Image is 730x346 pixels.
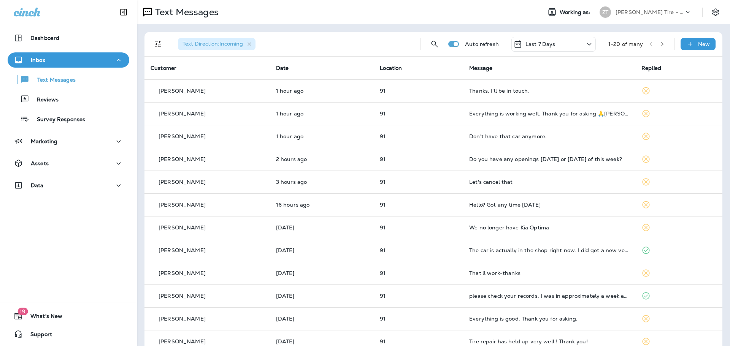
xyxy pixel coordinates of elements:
p: [PERSON_NAME] Tire - [PERSON_NAME] [616,9,684,15]
button: Dashboard [8,30,129,46]
p: New [698,41,710,47]
span: 91 [380,87,386,94]
button: Assets [8,156,129,171]
p: Sep 17, 2025 11:30 AM [276,111,368,117]
p: Marketing [31,138,57,144]
p: Assets [31,160,49,166]
p: Sep 14, 2025 01:19 PM [276,316,368,322]
p: [PERSON_NAME] [159,179,206,185]
div: Let's cancel that [469,179,629,185]
button: Filters [151,36,166,52]
span: Message [469,65,492,71]
button: Survey Responses [8,111,129,127]
button: Marketing [8,134,129,149]
p: [PERSON_NAME] [159,338,206,344]
button: Text Messages [8,71,129,87]
div: Text Direction:Incoming [178,38,255,50]
span: 91 [380,224,386,231]
p: [PERSON_NAME] [159,293,206,299]
p: Sep 16, 2025 11:57 AM [276,224,368,231]
p: [PERSON_NAME] [159,133,206,139]
div: Don't have that car anymore. [469,133,629,139]
p: [PERSON_NAME] [159,111,206,117]
p: Data [31,182,44,188]
div: Hello? Got any time Friday [469,202,629,208]
p: [PERSON_NAME] [159,247,206,253]
div: That'll work-thanks [469,270,629,276]
span: 91 [380,338,386,345]
span: Replied [641,65,661,71]
p: Sep 17, 2025 10:18 AM [276,156,368,162]
p: Sep 16, 2025 11:32 AM [276,247,368,253]
span: Location [380,65,402,71]
p: [PERSON_NAME] [159,88,206,94]
p: Dashboard [30,35,59,41]
div: Do you have any openings on Thursday or Friday of this week? [469,156,629,162]
span: What's New [23,313,62,322]
p: Auto refresh [465,41,499,47]
button: 19What's New [8,308,129,324]
span: 91 [380,133,386,140]
button: Support [8,327,129,342]
span: Customer [151,65,176,71]
p: Survey Responses [29,116,85,123]
p: [PERSON_NAME] [159,202,206,208]
p: [PERSON_NAME] [159,156,206,162]
p: Sep 13, 2025 11:25 AM [276,338,368,344]
p: [PERSON_NAME] [159,316,206,322]
p: Last 7 Days [525,41,555,47]
span: Support [23,331,52,340]
span: 91 [380,315,386,322]
div: We no longer have Kia Optima [469,224,629,231]
p: Sep 17, 2025 11:32 AM [276,88,368,94]
div: Everything is working well. Thank you for asking 🙏Ursula [469,111,629,117]
p: Text Messages [152,6,219,18]
div: ZT [600,6,611,18]
button: Settings [709,5,722,19]
p: Sep 15, 2025 06:01 PM [276,270,368,276]
span: 19 [17,308,28,315]
p: [PERSON_NAME] [159,224,206,231]
div: 1 - 20 of many [608,41,643,47]
p: Inbox [31,57,45,63]
button: Inbox [8,52,129,68]
span: Working as: [560,9,592,16]
span: Text Direction : Incoming [182,40,243,47]
p: Text Messages [30,77,76,84]
div: Tire repair has held up very well ! Thank you! [469,338,629,344]
span: 91 [380,156,386,163]
p: Sep 14, 2025 02:02 PM [276,293,368,299]
div: please check your records. I was in approximately a week ago. I've been receiving multiple texts ... [469,293,629,299]
p: Sep 17, 2025 11:30 AM [276,133,368,139]
span: 91 [380,270,386,276]
span: 91 [380,247,386,254]
p: [PERSON_NAME] [159,270,206,276]
button: Data [8,178,129,193]
p: Reviews [29,96,59,104]
div: Thanks. I'll be in touch. [469,88,629,94]
p: Sep 16, 2025 08:34 PM [276,202,368,208]
button: Reviews [8,91,129,107]
button: Search Messages [427,36,442,52]
span: Date [276,65,289,71]
div: Everything is good. Thank you for asking. [469,316,629,322]
span: 91 [380,110,386,117]
span: 91 [380,179,386,185]
p: Sep 17, 2025 09:03 AM [276,179,368,185]
div: The car is actually in the shop right now. I did get a new vehicle though. What does ut cost to c... [469,247,629,253]
span: 91 [380,201,386,208]
span: 91 [380,292,386,299]
button: Collapse Sidebar [113,5,134,20]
